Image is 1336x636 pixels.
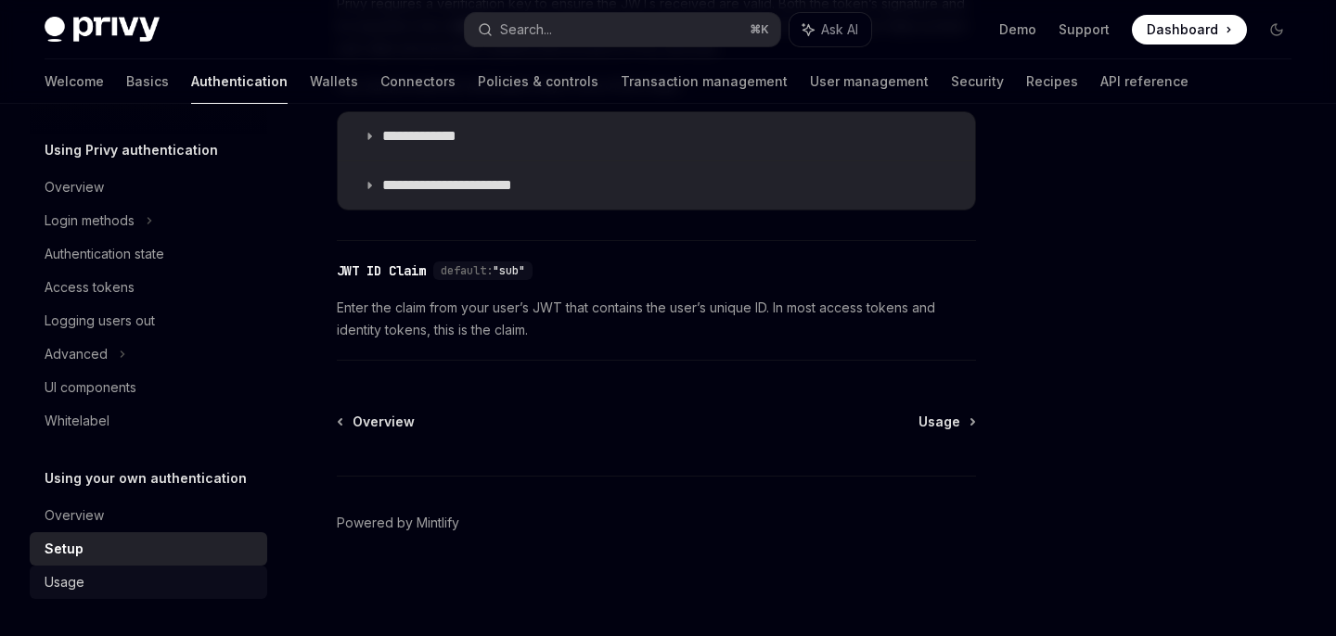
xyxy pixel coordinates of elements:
[918,413,974,431] a: Usage
[1132,15,1247,45] a: Dashboard
[310,59,358,104] a: Wallets
[30,271,267,304] a: Access tokens
[1026,59,1078,104] a: Recipes
[478,59,598,104] a: Policies & controls
[30,566,267,599] a: Usage
[1262,15,1291,45] button: Toggle dark mode
[1147,20,1218,39] span: Dashboard
[45,343,108,365] div: Advanced
[441,263,493,278] span: default:
[380,59,456,104] a: Connectors
[45,276,135,299] div: Access tokens
[339,413,415,431] a: Overview
[337,514,459,532] a: Powered by Mintlify
[30,304,267,337] a: Logging users out
[45,376,136,399] div: UI components
[337,261,426,280] div: JWT ID Claim
[45,59,104,104] a: Welcome
[45,210,135,232] div: Login methods
[1059,20,1110,39] a: Support
[45,504,104,527] div: Overview
[126,59,169,104] a: Basics
[790,13,871,46] button: Ask AI
[821,20,858,39] span: Ask AI
[999,20,1036,39] a: Demo
[45,17,160,43] img: dark logo
[621,59,788,104] a: Transaction management
[45,243,164,265] div: Authentication state
[45,139,218,161] h5: Using Privy authentication
[191,59,288,104] a: Authentication
[500,19,552,41] div: Search...
[750,22,769,37] span: ⌘ K
[918,413,960,431] span: Usage
[30,171,267,204] a: Overview
[30,532,267,566] a: Setup
[951,59,1004,104] a: Security
[45,176,104,198] div: Overview
[30,404,267,438] a: Whitelabel
[30,499,267,532] a: Overview
[30,237,267,271] a: Authentication state
[465,13,779,46] button: Search...⌘K
[45,410,109,432] div: Whitelabel
[1100,59,1188,104] a: API reference
[45,467,247,490] h5: Using your own authentication
[337,297,976,341] span: Enter the claim from your user’s JWT that contains the user’s unique ID. In most access tokens an...
[45,538,83,560] div: Setup
[493,263,525,278] span: "sub"
[45,571,84,593] div: Usage
[810,59,929,104] a: User management
[30,371,267,404] a: UI components
[353,413,415,431] span: Overview
[45,310,155,332] div: Logging users out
